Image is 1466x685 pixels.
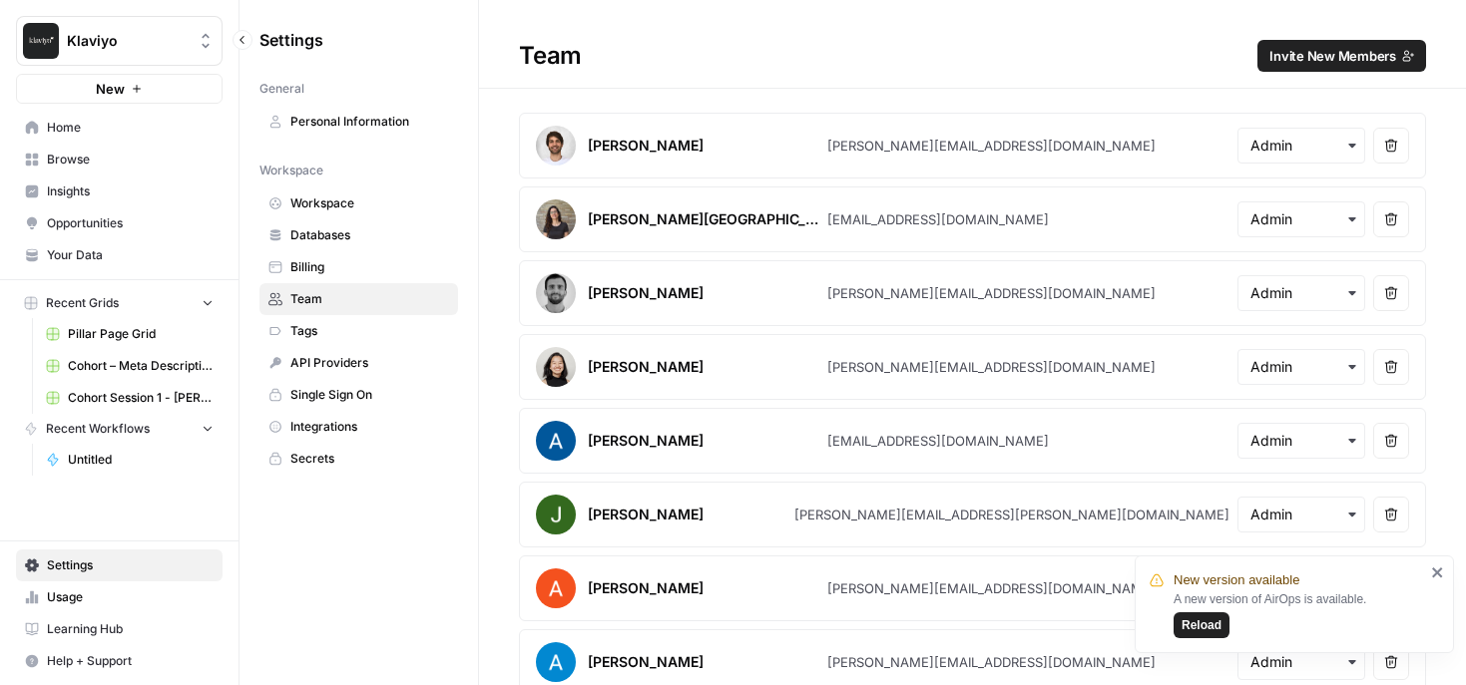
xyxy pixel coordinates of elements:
[96,79,125,99] span: New
[16,549,223,581] a: Settings
[1250,283,1352,303] input: Admin
[47,246,214,264] span: Your Data
[290,258,449,276] span: Billing
[37,318,223,350] a: Pillar Page Grid
[1182,616,1222,634] span: Reload
[536,495,576,534] img: avatar
[259,251,458,283] a: Billing
[259,443,458,475] a: Secrets
[588,505,704,524] div: [PERSON_NAME]
[536,126,576,166] img: avatar
[794,505,1229,524] div: [PERSON_NAME][EMAIL_ADDRESS][PERSON_NAME][DOMAIN_NAME]
[68,357,214,375] span: Cohort – Meta Description Generator - SW Grid
[1250,357,1352,377] input: Admin
[16,207,223,239] a: Opportunities
[16,175,223,207] a: Insights
[290,226,449,244] span: Databases
[47,151,214,169] span: Browse
[16,414,223,444] button: Recent Workflows
[1174,590,1425,638] div: A new version of AirOps is available.
[68,451,214,469] span: Untitled
[536,642,576,682] img: avatar
[47,214,214,232] span: Opportunities
[16,288,223,318] button: Recent Grids
[47,556,214,574] span: Settings
[16,239,223,271] a: Your Data
[536,421,576,461] img: avatar
[588,652,704,672] div: [PERSON_NAME]
[259,379,458,411] a: Single Sign On
[290,194,449,212] span: Workspace
[588,357,704,377] div: [PERSON_NAME]
[47,652,214,670] span: Help + Support
[827,283,1156,303] div: [PERSON_NAME][EMAIL_ADDRESS][DOMAIN_NAME]
[259,411,458,443] a: Integrations
[827,357,1156,377] div: [PERSON_NAME][EMAIL_ADDRESS][DOMAIN_NAME]
[1250,209,1352,229] input: Admin
[16,613,223,645] a: Learning Hub
[259,80,304,98] span: General
[1250,505,1352,524] input: Admin
[1174,612,1229,638] button: Reload
[290,386,449,404] span: Single Sign On
[290,418,449,436] span: Integrations
[37,444,223,476] a: Untitled
[47,588,214,606] span: Usage
[68,389,214,407] span: Cohort Session 1 - [PERSON_NAME] blog metadescription Grid (1)
[588,136,704,156] div: [PERSON_NAME]
[16,581,223,613] a: Usage
[588,209,819,229] div: [PERSON_NAME][GEOGRAPHIC_DATA]
[259,219,458,251] a: Databases
[47,620,214,638] span: Learning Hub
[290,450,449,468] span: Secrets
[16,74,223,104] button: New
[827,209,1049,229] div: [EMAIL_ADDRESS][DOMAIN_NAME]
[1257,40,1426,72] button: Invite New Members
[16,645,223,677] button: Help + Support
[290,113,449,131] span: Personal Information
[827,652,1156,672] div: [PERSON_NAME][EMAIL_ADDRESS][DOMAIN_NAME]
[588,578,704,598] div: [PERSON_NAME]
[37,350,223,382] a: Cohort – Meta Description Generator - SW Grid
[479,40,1466,72] div: Team
[259,347,458,379] a: API Providers
[47,119,214,137] span: Home
[1174,570,1299,590] span: New version available
[588,283,704,303] div: [PERSON_NAME]
[827,578,1156,598] div: [PERSON_NAME][EMAIL_ADDRESS][DOMAIN_NAME]
[68,325,214,343] span: Pillar Page Grid
[1250,431,1352,451] input: Admin
[536,199,576,239] img: avatar
[16,112,223,144] a: Home
[827,136,1156,156] div: [PERSON_NAME][EMAIL_ADDRESS][DOMAIN_NAME]
[259,28,323,52] span: Settings
[290,354,449,372] span: API Providers
[16,144,223,175] a: Browse
[536,568,576,608] img: avatar
[1269,46,1396,66] span: Invite New Members
[23,23,59,59] img: Klaviyo Logo
[827,431,1049,451] div: [EMAIL_ADDRESS][DOMAIN_NAME]
[259,315,458,347] a: Tags
[259,162,323,179] span: Workspace
[259,187,458,219] a: Workspace
[47,182,214,200] span: Insights
[37,382,223,414] a: Cohort Session 1 - [PERSON_NAME] blog metadescription Grid (1)
[16,16,223,66] button: Workspace: Klaviyo
[536,273,576,313] img: avatar
[46,294,119,312] span: Recent Grids
[1250,136,1352,156] input: Admin
[259,283,458,315] a: Team
[67,31,188,51] span: Klaviyo
[290,322,449,340] span: Tags
[46,420,150,438] span: Recent Workflows
[290,290,449,308] span: Team
[1431,564,1445,580] button: close
[588,431,704,451] div: [PERSON_NAME]
[259,106,458,138] a: Personal Information
[536,347,576,387] img: avatar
